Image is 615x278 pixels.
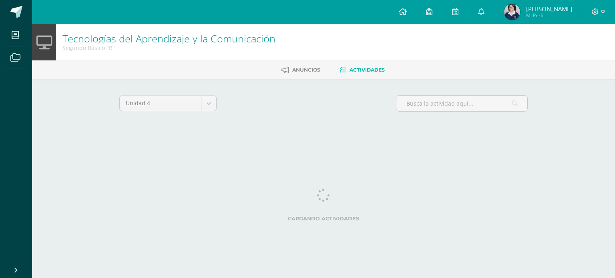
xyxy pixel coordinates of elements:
[62,32,275,45] a: Tecnologías del Aprendizaje y la Comunicación
[396,96,527,111] input: Busca la actividad aquí...
[120,96,216,111] a: Unidad 4
[350,67,385,73] span: Actividades
[526,12,572,19] span: Mi Perfil
[281,64,320,76] a: Anuncios
[504,4,520,20] img: cf3007ae653add197d8eb2901e7c9666.png
[126,96,195,111] span: Unidad 4
[62,44,275,52] div: Segundo Básico 'B'
[292,67,320,73] span: Anuncios
[119,216,528,222] label: Cargando actividades
[62,33,275,44] h1: Tecnologías del Aprendizaje y la Comunicación
[340,64,385,76] a: Actividades
[526,5,572,13] span: [PERSON_NAME]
